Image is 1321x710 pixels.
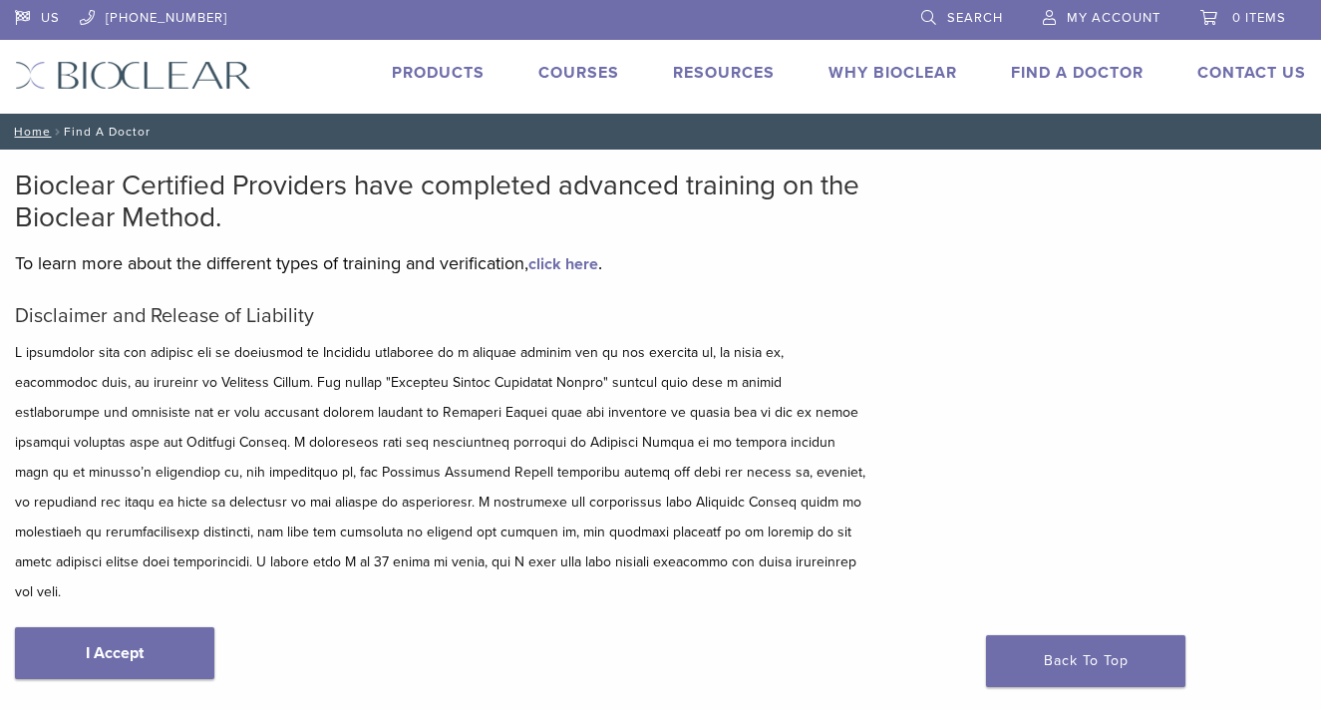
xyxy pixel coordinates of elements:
[538,63,619,83] a: Courses
[15,627,214,679] a: I Accept
[392,63,485,83] a: Products
[828,63,957,83] a: Why Bioclear
[8,125,51,139] a: Home
[51,127,64,137] span: /
[947,10,1003,26] span: Search
[1067,10,1160,26] span: My Account
[15,61,251,90] img: Bioclear
[15,170,865,233] h2: Bioclear Certified Providers have completed advanced training on the Bioclear Method.
[1197,63,1306,83] a: Contact Us
[1011,63,1144,83] a: Find A Doctor
[15,304,865,328] h5: Disclaimer and Release of Liability
[673,63,775,83] a: Resources
[1232,10,1286,26] span: 0 items
[986,635,1185,687] a: Back To Top
[15,248,865,278] p: To learn more about the different types of training and verification, .
[15,338,865,607] p: L ipsumdolor sita con adipisc eli se doeiusmod te Incididu utlaboree do m aliquae adminim ven qu ...
[528,254,598,274] a: click here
